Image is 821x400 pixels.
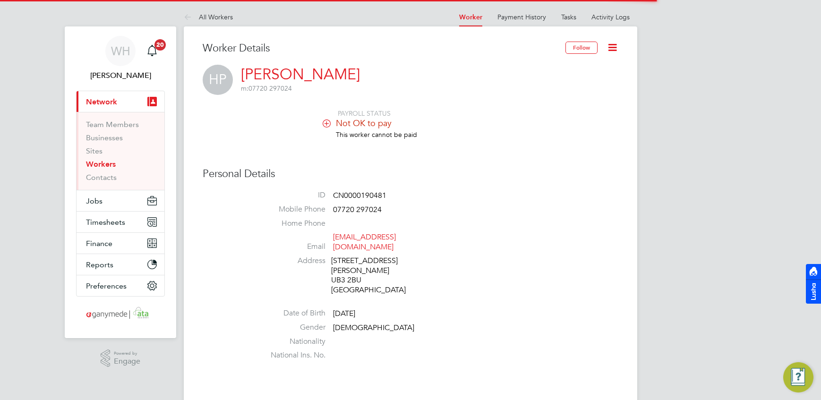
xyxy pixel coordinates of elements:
a: Team Members [86,120,139,129]
span: Jobs [86,196,103,205]
nav: Main navigation [65,26,176,338]
span: [DEMOGRAPHIC_DATA] [333,323,414,332]
img: ganymedesolutions-logo-retina.png [84,306,158,321]
a: Activity Logs [591,13,630,21]
h3: Worker Details [203,42,565,55]
span: PAYROLL STATUS [338,109,391,118]
span: [DATE] [333,309,355,318]
span: 07720 297024 [333,205,382,214]
label: Nationality [259,337,325,347]
a: Sites [86,146,103,155]
span: CN0000190481 [333,191,386,200]
a: Contacts [86,173,117,182]
span: Network [86,97,117,106]
label: National Ins. No. [259,350,325,360]
span: HP [203,65,233,95]
label: Home Phone [259,219,325,229]
a: Powered byEngage [101,349,141,367]
a: 20 [143,36,162,66]
a: [EMAIL_ADDRESS][DOMAIN_NAME] [333,232,396,252]
span: This worker cannot be paid [336,130,417,139]
button: Finance [77,233,164,254]
span: Preferences [86,281,127,290]
a: Worker [459,13,482,21]
a: Workers [86,160,116,169]
span: WH [111,45,130,57]
button: Timesheets [77,212,164,232]
a: WH[PERSON_NAME] [76,36,165,81]
button: Engage Resource Center [783,362,813,392]
a: Tasks [561,13,576,21]
div: Network [77,112,164,190]
button: Reports [77,254,164,275]
span: William Heath [76,70,165,81]
button: Follow [565,42,598,54]
span: Timesheets [86,218,125,227]
label: Date of Birth [259,308,325,318]
a: Businesses [86,133,123,142]
label: Address [259,256,325,266]
button: Jobs [77,190,164,211]
span: Powered by [114,349,140,357]
label: ID [259,190,325,200]
button: Preferences [77,275,164,296]
span: Not OK to pay [336,118,392,128]
h3: Personal Details [203,167,618,181]
a: All Workers [184,13,233,21]
span: Finance [86,239,112,248]
label: Gender [259,323,325,332]
div: [STREET_ADDRESS] [PERSON_NAME] UB3 2BU [GEOGRAPHIC_DATA] [331,256,421,295]
a: [PERSON_NAME] [241,65,360,84]
label: Mobile Phone [259,204,325,214]
span: 07720 297024 [241,84,292,93]
a: Payment History [497,13,546,21]
span: 20 [154,39,166,51]
a: Go to home page [76,306,165,321]
span: m: [241,84,248,93]
label: Email [259,242,325,252]
button: Network [77,91,164,112]
span: Reports [86,260,113,269]
span: Engage [114,357,140,366]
